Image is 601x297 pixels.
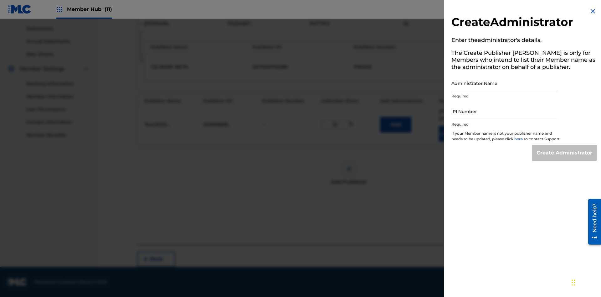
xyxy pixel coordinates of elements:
[514,137,524,141] a: here
[583,196,601,248] iframe: Resource Center
[67,6,112,13] span: Member Hub
[572,273,575,292] div: Drag
[451,131,561,145] p: If your Member name is not your publisher name and needs to be updated, please click to contact S...
[451,35,597,48] h5: Enter the administrator 's details.
[451,48,597,75] h5: The Create Publisher [PERSON_NAME] is only for Members who intend to list their Member name as th...
[105,6,112,12] span: (11)
[8,5,32,14] img: MLC Logo
[570,267,601,297] iframe: Chat Widget
[451,15,597,31] h2: Create Administrator
[56,6,63,13] img: Top Rightsholders
[451,122,557,127] p: Required
[451,93,557,99] p: Required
